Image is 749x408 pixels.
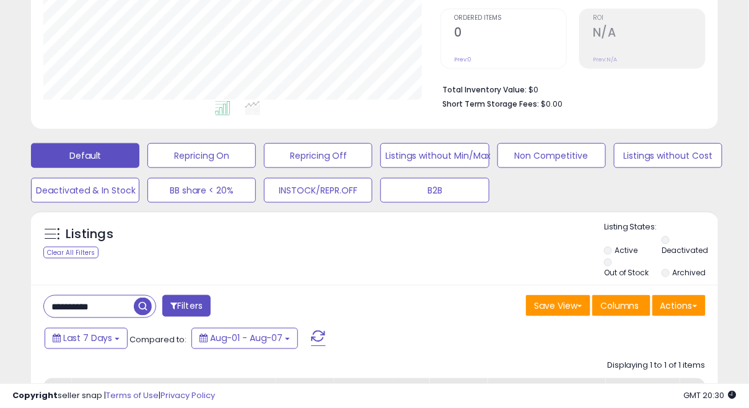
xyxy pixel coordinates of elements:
[129,334,186,345] span: Compared to:
[264,178,372,203] button: INSTOCK/REPR.OFF
[593,56,617,63] small: Prev: N/A
[12,389,58,401] strong: Copyright
[31,178,139,203] button: Deactivated & In Stock
[442,81,696,96] li: $0
[454,15,566,22] span: Ordered Items
[63,332,112,345] span: Last 7 Days
[31,143,139,168] button: Default
[43,247,99,259] div: Clear All Filters
[147,143,256,168] button: Repricing On
[662,245,708,255] label: Deactivated
[12,390,215,402] div: seller snap | |
[380,143,489,168] button: Listings without Min/Max
[264,143,372,168] button: Repricing Off
[210,332,283,345] span: Aug-01 - Aug-07
[592,295,650,316] button: Columns
[66,226,113,243] h5: Listings
[454,56,471,63] small: Prev: 0
[497,143,606,168] button: Non Competitive
[607,360,706,372] div: Displaying 1 to 1 of 1 items
[652,295,706,316] button: Actions
[454,25,566,42] h2: 0
[380,178,489,203] button: B2B
[442,84,527,95] b: Total Inventory Value:
[604,267,649,278] label: Out of Stock
[593,15,705,22] span: ROI
[600,299,639,312] span: Columns
[541,98,563,110] span: $0.00
[147,178,256,203] button: BB share < 20%
[191,328,298,349] button: Aug-01 - Aug-07
[673,267,706,278] label: Archived
[614,143,722,168] button: Listings without Cost
[106,389,159,401] a: Terms of Use
[45,328,128,349] button: Last 7 Days
[162,295,211,317] button: Filters
[604,221,718,233] p: Listing States:
[615,245,638,255] label: Active
[442,99,539,109] b: Short Term Storage Fees:
[684,389,737,401] span: 2025-08-15 20:30 GMT
[593,25,705,42] h2: N/A
[160,389,215,401] a: Privacy Policy
[526,295,590,316] button: Save View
